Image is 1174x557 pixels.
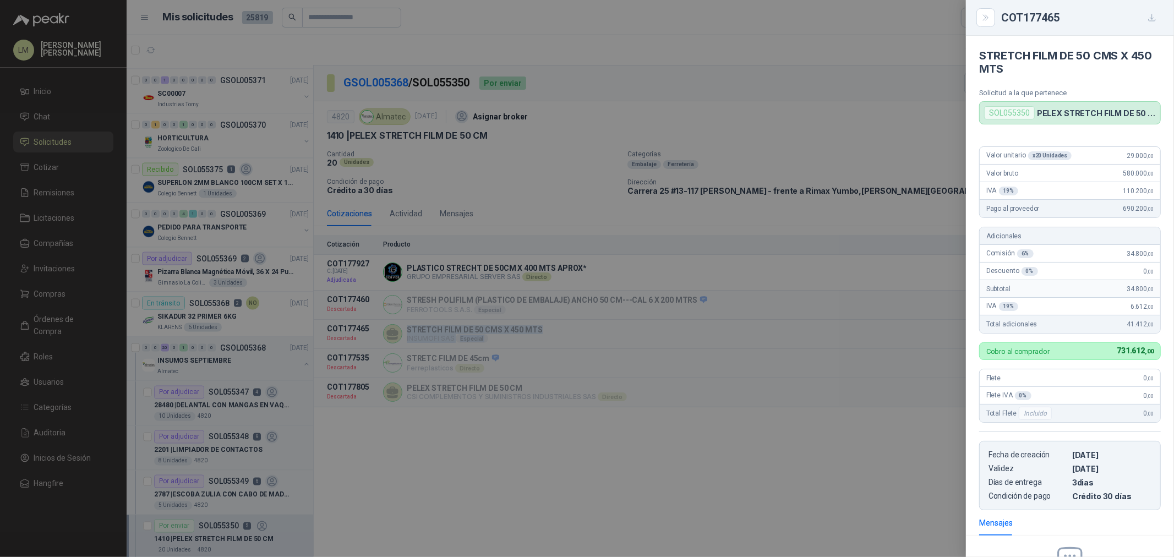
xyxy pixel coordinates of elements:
[1147,206,1154,212] span: ,00
[1127,250,1154,258] span: 34.800
[1147,304,1154,310] span: ,00
[979,11,992,24] button: Close
[1123,187,1154,195] span: 110.200
[1072,492,1151,501] p: Crédito 30 días
[1144,374,1154,382] span: 0
[980,315,1160,333] div: Total adicionales
[984,106,1035,119] div: SOL055350
[1001,9,1161,26] div: COT177465
[1022,267,1038,276] div: 0 %
[1037,108,1156,118] p: PELEX STRETCH FILM DE 50 CM
[1127,152,1154,160] span: 29.000
[1017,249,1034,258] div: 6 %
[1123,205,1154,212] span: 690.200
[986,205,1040,212] span: Pago al proveedor
[1117,346,1154,355] span: 731.612
[986,348,1050,355] p: Cobro al comprador
[1072,464,1151,473] p: [DATE]
[1147,286,1154,292] span: ,00
[1147,321,1154,327] span: ,00
[1127,320,1154,328] span: 41.412
[1015,391,1031,400] div: 0 %
[979,89,1161,97] p: Solicitud a la que pertenece
[1147,375,1154,381] span: ,00
[1072,450,1151,460] p: [DATE]
[1131,303,1154,310] span: 6.612
[989,478,1068,487] p: Días de entrega
[1147,269,1154,275] span: ,00
[986,285,1011,293] span: Subtotal
[1144,392,1154,400] span: 0
[986,391,1031,400] span: Flete IVA
[1123,170,1154,177] span: 580.000
[986,374,1001,382] span: Flete
[986,249,1034,258] span: Comisión
[1147,171,1154,177] span: ,00
[1147,153,1154,159] span: ,00
[1144,267,1154,275] span: 0
[986,170,1018,177] span: Valor bruto
[1144,409,1154,417] span: 0
[1147,251,1154,257] span: ,00
[989,464,1068,473] p: Validez
[1147,188,1154,194] span: ,00
[1019,407,1052,420] div: Incluido
[1028,151,1072,160] div: x 20 Unidades
[986,302,1018,311] span: IVA
[1127,285,1154,293] span: 34.800
[979,49,1161,75] h4: STRETCH FILM DE 50 CMS X 450 MTS
[1147,411,1154,417] span: ,00
[989,450,1068,460] p: Fecha de creación
[986,267,1038,276] span: Descuento
[1072,478,1151,487] p: 3 dias
[999,302,1019,311] div: 19 %
[979,517,1013,529] div: Mensajes
[1145,348,1154,355] span: ,00
[999,187,1019,195] div: 19 %
[989,492,1068,501] p: Condición de pago
[1147,393,1154,399] span: ,00
[986,407,1054,420] span: Total Flete
[980,227,1160,245] div: Adicionales
[986,151,1072,160] span: Valor unitario
[986,187,1018,195] span: IVA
